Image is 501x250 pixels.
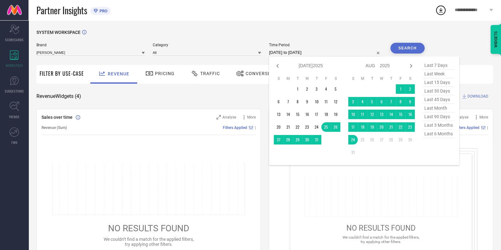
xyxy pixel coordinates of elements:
td: Mon Aug 04 2025 [358,97,367,106]
span: Revenue [108,71,129,76]
td: Sat Jul 26 2025 [331,122,340,132]
td: Mon Aug 11 2025 [358,110,367,119]
td: Sat Aug 02 2025 [405,84,415,94]
td: Mon Jul 28 2025 [283,135,293,144]
td: Sun Aug 17 2025 [348,122,358,132]
td: Thu Jul 17 2025 [312,110,321,119]
span: Analyse [222,115,236,119]
span: Traffic [200,71,220,76]
span: FWD [11,140,17,145]
span: More [479,115,488,119]
td: Fri Jul 25 2025 [321,122,331,132]
span: last 15 days [423,78,454,87]
td: Tue Aug 26 2025 [367,135,377,144]
td: Sat Jul 19 2025 [331,110,340,119]
span: Analyse [455,115,468,119]
th: Thursday [312,76,321,81]
td: Sun Jul 06 2025 [274,97,283,106]
span: last 7 days [423,61,454,70]
td: Mon Jul 14 2025 [283,110,293,119]
span: NO RESULTS FOUND [346,224,415,233]
td: Fri Aug 01 2025 [396,84,405,94]
td: Sun Jul 20 2025 [274,122,283,132]
td: Sat Aug 23 2025 [405,122,415,132]
td: Thu Jul 24 2025 [312,122,321,132]
span: SUGGESTIONS [5,89,24,93]
th: Saturday [331,76,340,81]
td: Mon Aug 18 2025 [358,122,367,132]
td: Wed Jul 30 2025 [302,135,312,144]
th: Monday [283,76,293,81]
span: | [255,125,256,130]
td: Wed Jul 23 2025 [302,122,312,132]
span: last 90 days [423,112,454,121]
span: Category [153,43,261,47]
th: Monday [358,76,367,81]
td: Tue Jul 08 2025 [293,97,302,106]
span: Revenue Widgets ( 4 ) [36,93,81,99]
td: Tue Jul 22 2025 [293,122,302,132]
td: Fri Jul 18 2025 [321,110,331,119]
td: Mon Aug 25 2025 [358,135,367,144]
span: We couldn’t find a match for the applied filters, try applying other filters. [343,235,419,244]
th: Saturday [405,76,415,81]
td: Wed Jul 02 2025 [302,84,312,94]
div: Next month [407,62,415,70]
td: Mon Jul 07 2025 [283,97,293,106]
td: Tue Aug 19 2025 [367,122,377,132]
th: Tuesday [293,76,302,81]
th: Wednesday [302,76,312,81]
span: last 45 days [423,95,454,104]
span: last 6 months [423,130,454,138]
td: Mon Jul 21 2025 [283,122,293,132]
td: Wed Aug 27 2025 [377,135,386,144]
span: last 30 days [423,87,454,95]
span: Brand [36,43,145,47]
td: Tue Jul 29 2025 [293,135,302,144]
td: Sat Aug 16 2025 [405,110,415,119]
td: Fri Aug 15 2025 [396,110,405,119]
span: SCORECARDS [5,37,24,42]
td: Wed Aug 06 2025 [377,97,386,106]
button: Search [390,43,425,54]
td: Thu Aug 28 2025 [386,135,396,144]
td: Thu Aug 07 2025 [386,97,396,106]
td: Thu Jul 10 2025 [312,97,321,106]
th: Friday [321,76,331,81]
span: Filters Applied [223,125,247,130]
span: Revenue (Sum) [42,125,67,130]
span: last week [423,70,454,78]
td: Tue Jul 15 2025 [293,110,302,119]
td: Tue Aug 12 2025 [367,110,377,119]
span: | [487,125,488,130]
td: Sat Jul 12 2025 [331,97,340,106]
th: Sunday [274,76,283,81]
td: Sun Aug 31 2025 [348,148,358,157]
span: PRO [98,9,107,13]
span: last month [423,104,454,112]
td: Sun Aug 10 2025 [348,110,358,119]
span: WORKSPACE [6,63,23,68]
th: Sunday [348,76,358,81]
td: Fri Aug 08 2025 [396,97,405,106]
span: TRENDS [9,114,20,119]
span: SYSTEM WORKSPACE [36,30,80,35]
td: Thu Jul 03 2025 [312,84,321,94]
div: Open download list [435,4,446,16]
td: Thu Aug 14 2025 [386,110,396,119]
td: Fri Aug 22 2025 [396,122,405,132]
td: Thu Aug 21 2025 [386,122,396,132]
td: Wed Jul 16 2025 [302,110,312,119]
span: More [247,115,256,119]
td: Sat Aug 09 2025 [405,97,415,106]
td: Tue Jul 01 2025 [293,84,302,94]
svg: Zoom [216,115,221,119]
th: Friday [396,76,405,81]
th: Wednesday [377,76,386,81]
span: We couldn’t find a match for the applied filters, try applying other filters. [104,237,194,247]
td: Sun Aug 03 2025 [348,97,358,106]
span: Conversion [246,71,276,76]
span: Pricing [155,71,175,76]
span: Filter By Use-Case [40,70,84,77]
span: last 3 months [423,121,454,130]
